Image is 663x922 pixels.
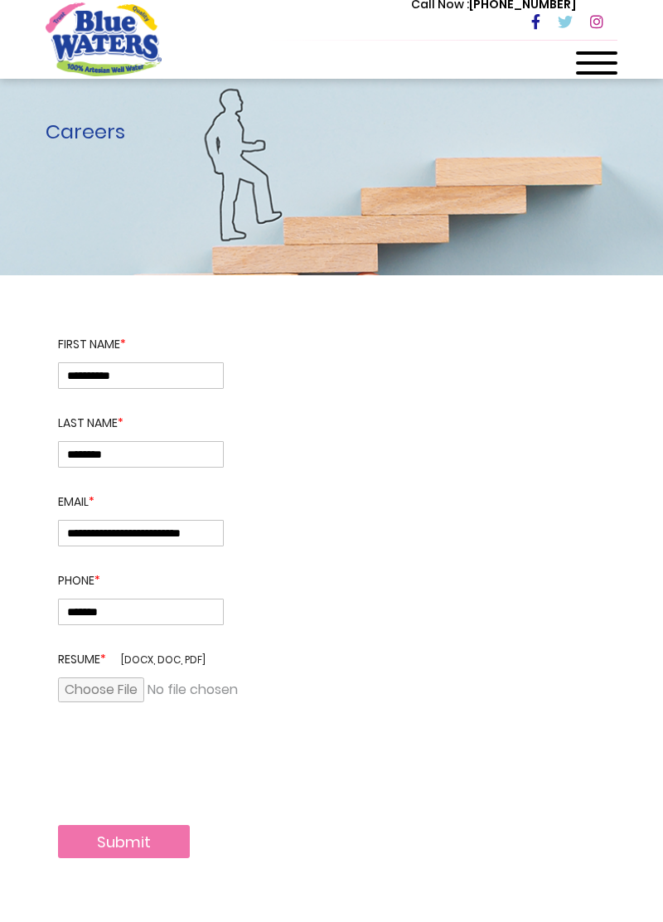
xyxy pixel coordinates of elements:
label: Phone [58,546,224,599]
h1: Careers [46,120,617,144]
span: [docx, doc, pdf] [121,653,206,667]
button: Submit [58,825,190,858]
iframe: reCAPTCHA [58,752,310,817]
label: Email [58,468,224,520]
label: Last Name [58,389,224,441]
label: Resume [58,625,224,677]
a: store logo [46,2,162,75]
label: First name [58,336,224,362]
